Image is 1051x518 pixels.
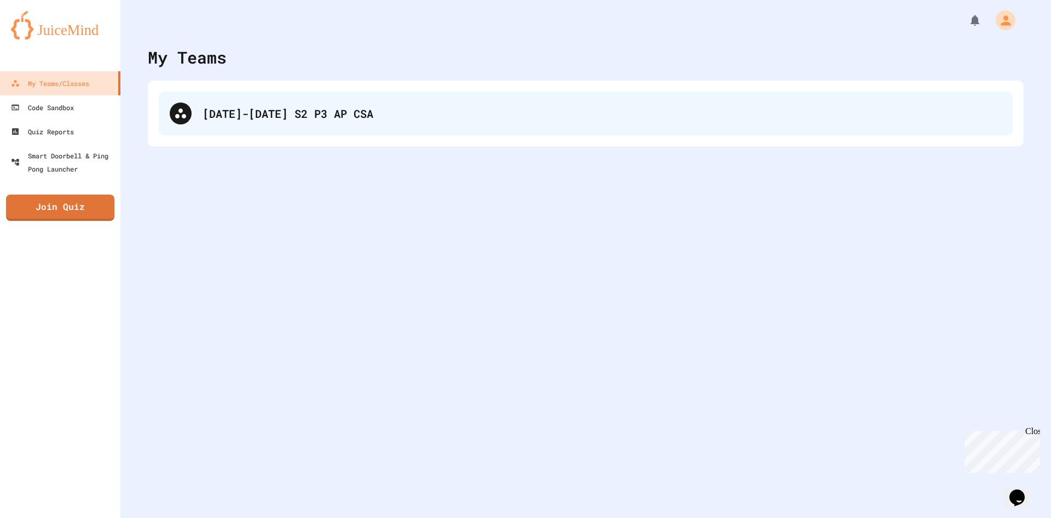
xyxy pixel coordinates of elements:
div: My Teams/Classes [11,77,89,90]
img: logo-orange.svg [11,11,109,39]
div: My Notifications [948,11,984,30]
a: Join Quiz [6,195,114,221]
iframe: chat widget [1005,474,1040,507]
div: My Account [984,8,1018,33]
iframe: chat widget [960,426,1040,473]
div: [DATE]-[DATE] S2 P3 AP CSA [159,92,1013,135]
div: Chat with us now!Close [4,4,76,70]
div: Smart Doorbell & Ping Pong Launcher [11,149,116,175]
div: [DATE]-[DATE] S2 P3 AP CSA [203,105,1002,122]
div: My Teams [148,45,227,70]
div: Code Sandbox [11,101,74,114]
div: Quiz Reports [11,125,74,138]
